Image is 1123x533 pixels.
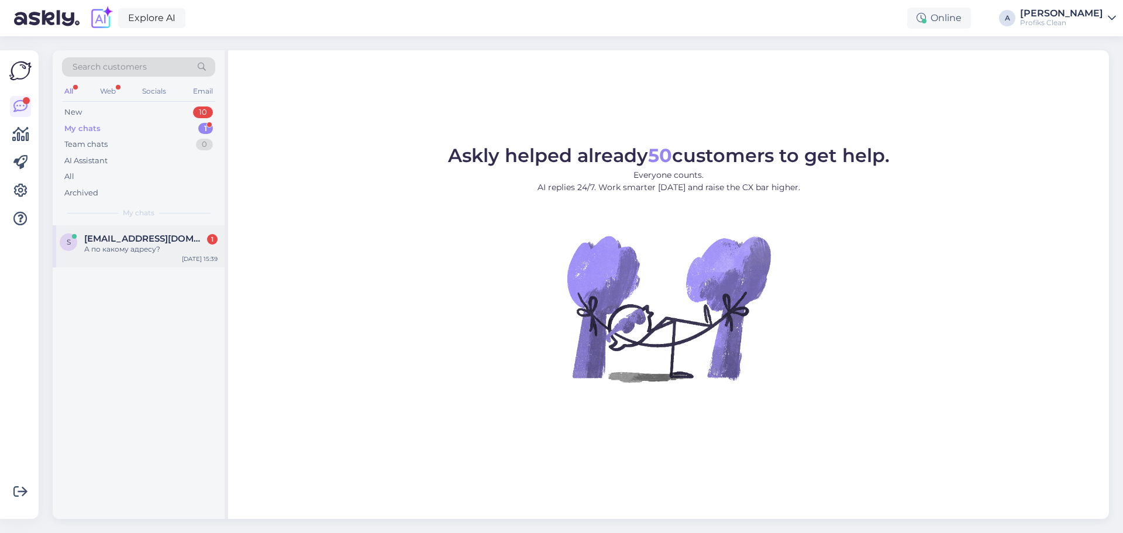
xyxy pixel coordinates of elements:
[118,8,185,28] a: Explore AI
[123,208,154,218] span: My chats
[62,84,75,99] div: All
[448,144,890,167] span: Askly helped already customers to get help.
[64,171,74,183] div: All
[73,61,147,73] span: Search customers
[98,84,118,99] div: Web
[193,106,213,118] div: 10
[196,139,213,150] div: 0
[89,6,113,30] img: explore-ai
[64,155,108,167] div: AI Assistant
[563,203,774,414] img: No Chat active
[64,106,82,118] div: New
[207,234,218,245] div: 1
[182,255,218,263] div: [DATE] 15:39
[907,8,971,29] div: Online
[64,139,108,150] div: Team chats
[448,169,890,194] p: Everyone counts. AI replies 24/7. Work smarter [DATE] and raise the CX bar higher.
[84,233,206,244] span: sudaba.agaeva2@gmail.com
[1020,18,1103,27] div: Profiks Clean
[67,238,71,246] span: s
[999,10,1015,26] div: A
[1020,9,1103,18] div: [PERSON_NAME]
[198,123,213,135] div: 1
[64,123,101,135] div: My chats
[1020,9,1116,27] a: [PERSON_NAME]Profiks Clean
[648,144,672,167] b: 50
[140,84,168,99] div: Socials
[191,84,215,99] div: Email
[84,244,218,255] div: А по какому адресу?
[9,60,32,82] img: Askly Logo
[64,187,98,199] div: Archived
